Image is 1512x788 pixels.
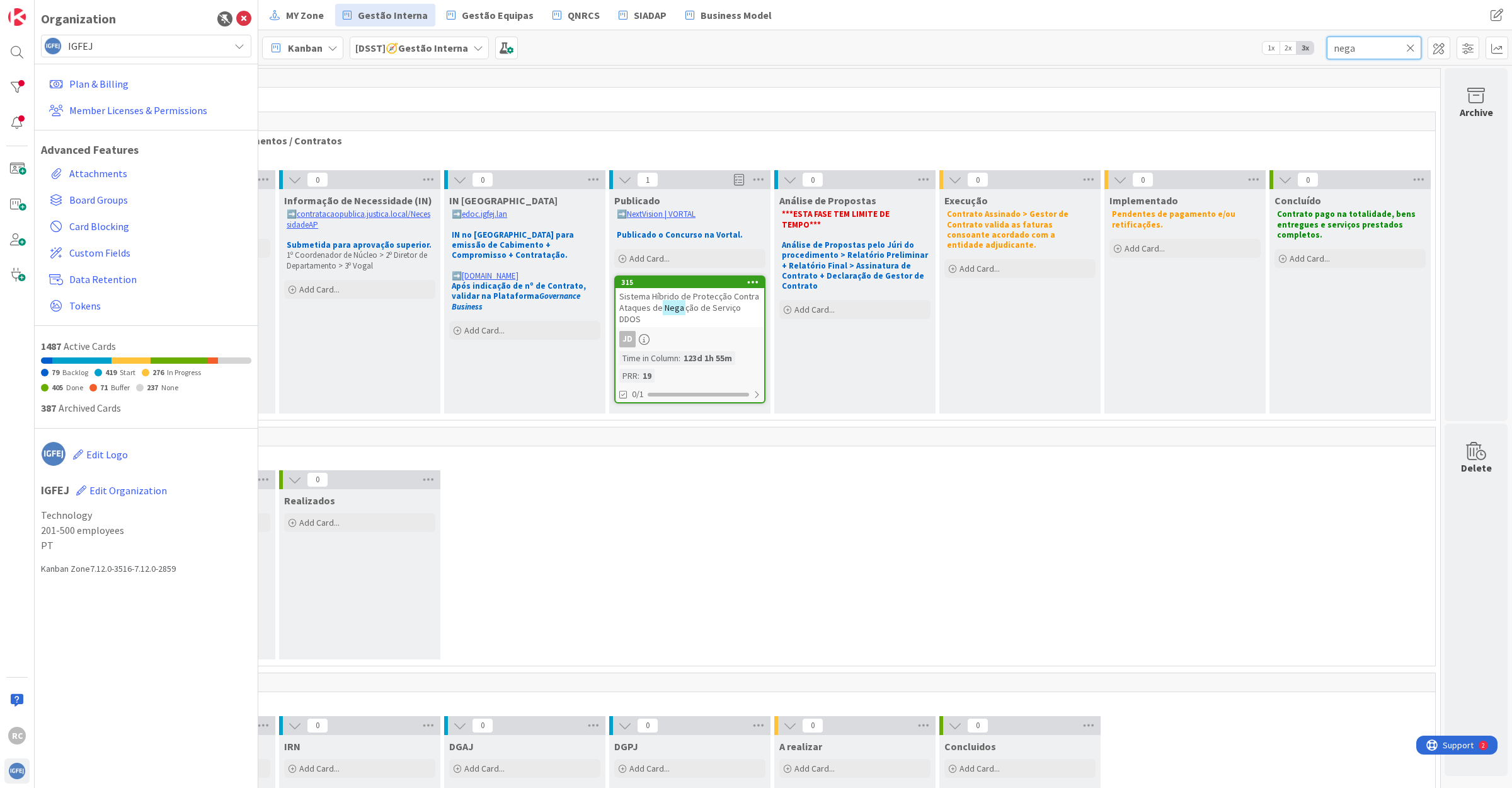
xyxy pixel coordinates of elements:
[617,229,743,240] strong: Publicado o Concurso na Vortal.
[41,340,61,352] span: 1487
[116,449,1419,462] span: Riscos
[680,351,735,365] div: 123d 1h 55m
[568,8,600,23] span: QNRCS
[111,91,1424,103] span: Gestão Interna DSST
[616,277,764,288] div: 315
[614,194,660,207] span: Publicado
[1297,172,1319,187] span: 0
[8,8,26,26] img: Visit kanbanzone.com
[634,8,667,23] span: SIADAP
[967,718,988,733] span: 0
[116,134,1419,147] span: Acompanhamento de Procedimentos / Contratos
[627,209,696,219] a: NextVision | VORTAL
[69,272,246,287] span: Data Retention
[637,172,658,187] span: 1
[1263,42,1280,54] span: 1x
[802,172,823,187] span: 0
[1132,172,1154,187] span: 0
[545,4,607,26] a: QNRCS
[41,143,251,157] h1: Advanced Features
[462,270,518,281] a: [DOMAIN_NAME]
[629,763,670,774] span: Add Card...
[794,763,835,774] span: Add Card...
[464,763,505,774] span: Add Card...
[284,494,335,507] span: Realizados
[439,4,541,26] a: Gestão Equipas
[66,383,83,392] span: Done
[619,302,741,325] span: ção de Serviço DDOS
[611,4,674,26] a: SIADAP
[619,351,679,365] div: Time in Column
[452,271,598,281] p: ➡️
[286,8,324,23] span: MY Zone
[44,37,62,55] img: avatar
[1297,42,1314,54] span: 3x
[287,209,430,229] a: contratacaopublica.justica.local/NecessidadeAP
[1125,243,1165,254] span: Add Card...
[358,8,428,23] span: Gestão Interna
[288,40,323,55] span: Kanban
[41,523,251,538] span: 201-500 employees
[335,4,435,26] a: Gestão Interna
[89,484,167,497] span: Edit Organization
[616,277,764,327] div: 315Sistema Híbrido de Protecção Contra Ataques deNegação de Serviço DDOS
[8,762,26,780] img: avatar
[161,383,178,392] span: None
[619,331,636,347] div: JD
[44,241,251,264] a: Custom Fields
[72,441,129,468] button: Edit Logo
[299,517,340,528] span: Add Card...
[619,291,759,313] span: Sistema Híbrido de Protecção Contra Ataques de
[41,562,251,576] div: Kanban Zone 7.12.0-3516-7.12.0-2859
[62,368,88,377] span: Backlog
[616,331,764,347] div: JD
[307,718,328,733] span: 0
[782,209,891,229] strong: ***ESTA FASE TEM LIMITE DE TEMPO***
[111,383,130,392] span: Buffer
[959,263,1000,274] span: Add Card...
[44,215,251,238] a: Card Blocking
[462,209,507,219] a: edoc.igfej.lan
[464,325,505,336] span: Add Card...
[44,268,251,291] a: Data Retention
[44,99,251,122] a: Member Licenses & Permissions
[167,368,201,377] span: In Progress
[100,383,108,392] span: 71
[120,368,135,377] span: Start
[41,538,251,553] span: PT
[105,368,117,377] span: 419
[299,763,340,774] span: Add Card...
[152,368,164,377] span: 276
[629,253,670,264] span: Add Card...
[69,219,246,234] span: Card Blocking
[284,194,432,207] span: Informação de Necessidade (IN)
[619,369,638,383] div: PRR
[299,284,340,295] span: Add Card...
[1274,194,1321,207] span: Concluído
[779,740,822,753] span: A realizar
[116,151,1429,161] p: Procedimentos > Contratos
[69,245,246,260] span: Custom Fields
[1460,105,1493,120] div: Archive
[637,718,658,733] span: 0
[617,209,763,219] p: ➡️
[802,718,823,733] span: 0
[41,507,251,523] span: Technology
[452,281,588,312] strong: Após indicação de nº de Contrato, validar na Plataforma
[41,339,251,354] div: Active Cards
[944,740,996,753] span: Concluidos
[307,472,328,487] span: 0
[44,294,251,317] a: Tokens
[947,209,1070,250] strong: Contrato Assinado > Gestor de Contrato valida as faturas consoante acordado com a entidade adjudi...
[632,388,644,401] span: 0/1
[1277,209,1417,240] strong: Contrato pago na totalidade, bens entregues e serviços prestados completos.
[41,9,116,28] div: Organization
[638,369,639,383] span: :
[614,740,638,753] span: DGPJ
[959,763,1000,774] span: Add Card...
[284,740,301,753] span: IRN
[44,162,251,185] a: Attachments
[452,229,576,261] strong: IN no [GEOGRAPHIC_DATA] para emissão de Cabimento + Compromisso + Contratação.
[44,72,251,95] a: Plan & Billing
[355,42,468,54] b: [DSST]🧭Gestão Interna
